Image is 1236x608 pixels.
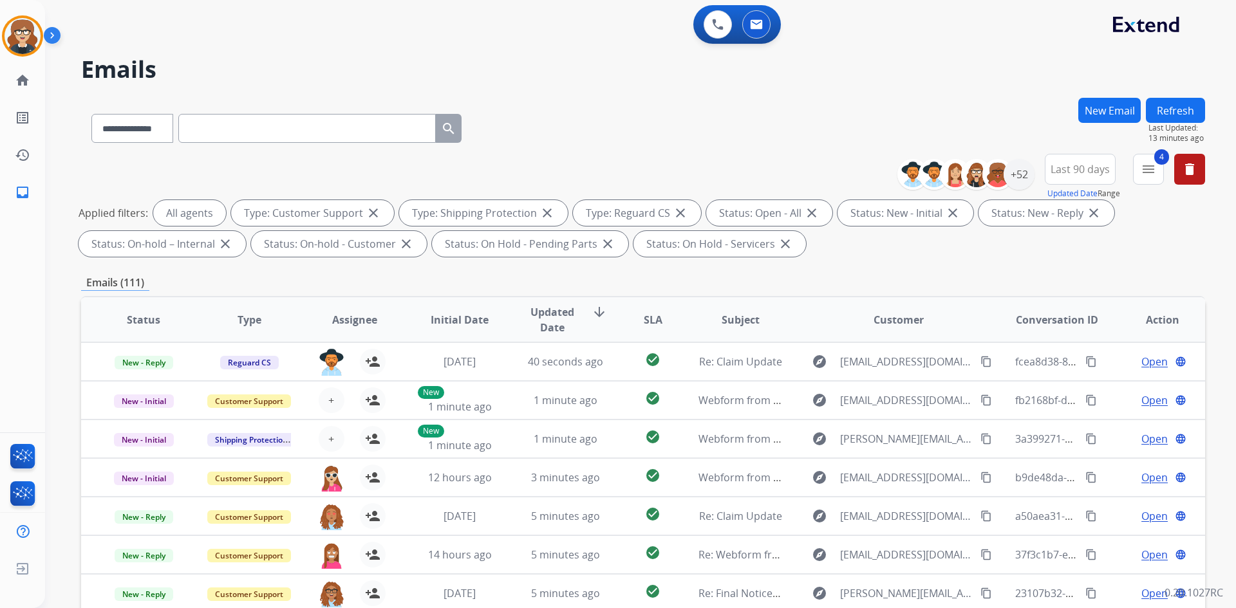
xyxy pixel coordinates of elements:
[812,547,827,562] mat-icon: explore
[840,508,973,524] span: [EMAIL_ADDRESS][DOMAIN_NAME]
[428,470,492,484] span: 12 hours ago
[698,432,1070,446] span: Webform from [PERSON_NAME][EMAIL_ADDRESS][DOMAIN_NAME] on [DATE]
[1015,432,1214,446] span: 3a399271-a902-4256-bc4d-2da6139ee4ac
[1154,149,1169,165] span: 4
[115,549,173,562] span: New - Reply
[251,231,427,257] div: Status: On-hold - Customer
[15,73,30,88] mat-icon: home
[673,205,688,221] mat-icon: close
[1078,98,1141,123] button: New Email
[444,355,476,369] span: [DATE]
[115,587,173,601] span: New - Reply
[980,356,992,367] mat-icon: content_copy
[1175,549,1186,560] mat-icon: language
[1004,159,1035,190] div: +52
[207,394,291,408] span: Customer Support
[645,506,660,522] mat-icon: check_circle
[1141,392,1168,408] span: Open
[528,355,603,369] span: 40 seconds ago
[319,503,344,530] img: agent-avatar
[840,585,973,601] span: [PERSON_NAME][EMAIL_ADDRESS][PERSON_NAME][DOMAIN_NAME]
[1100,297,1205,342] th: Action
[428,548,492,562] span: 14 hours ago
[1165,585,1223,600] p: 0.20.1027RC
[114,433,174,447] span: New - Initial
[319,426,344,452] button: +
[15,185,30,200] mat-icon: inbox
[79,205,148,221] p: Applied filters:
[114,394,174,408] span: New - Initial
[1015,548,1206,562] span: 37f3c1b7-ed40-46b4-a55c-303701f979f3
[840,547,973,562] span: [EMAIL_ADDRESS][DOMAIN_NAME]
[1175,433,1186,445] mat-icon: language
[1148,133,1205,143] span: 13 minutes ago
[633,231,806,257] div: Status: On Hold - Servicers
[207,433,295,447] span: Shipping Protection
[1175,472,1186,483] mat-icon: language
[1175,356,1186,367] mat-icon: language
[840,470,973,485] span: [EMAIL_ADDRESS][DOMAIN_NAME]
[645,391,660,406] mat-icon: check_circle
[812,392,827,408] mat-icon: explore
[812,585,827,601] mat-icon: explore
[1175,394,1186,406] mat-icon: language
[207,549,291,562] span: Customer Support
[428,400,492,414] span: 1 minute ago
[1016,312,1098,327] span: Conversation ID
[332,312,377,327] span: Assignee
[1148,123,1205,133] span: Last Updated:
[699,355,782,369] span: Re: Claim Update
[698,393,990,407] span: Webform from [EMAIL_ADDRESS][DOMAIN_NAME] on [DATE]
[534,432,597,446] span: 1 minute ago
[980,472,992,483] mat-icon: content_copy
[319,349,344,376] img: agent-avatar
[328,392,334,408] span: +
[698,586,1136,600] span: Re: Final Notice: Immediate Escalation to Consumer Court – Breach of U.S. Warranty Policy
[220,356,279,369] span: Reguard CS
[319,580,344,607] img: agent-avatar
[812,431,827,447] mat-icon: explore
[706,200,832,226] div: Status: Open - All
[1133,154,1164,185] button: 4
[778,236,793,252] mat-icon: close
[645,429,660,445] mat-icon: check_circle
[1085,549,1097,560] mat-icon: content_copy
[1182,161,1197,177] mat-icon: delete
[418,386,444,399] p: New
[114,472,174,485] span: New - Initial
[81,57,1205,82] h2: Emails
[398,236,414,252] mat-icon: close
[979,200,1114,226] div: Status: New - Reply
[980,549,992,560] mat-icon: content_copy
[531,509,600,523] span: 5 minutes ago
[840,392,973,408] span: [EMAIL_ADDRESS][DOMAIN_NAME]
[1141,470,1168,485] span: Open
[534,393,597,407] span: 1 minute ago
[838,200,973,226] div: Status: New - Initial
[1141,161,1156,177] mat-icon: menu
[600,236,615,252] mat-icon: close
[1015,586,1206,600] span: 23107b32-8900-4174-8f1f-030a2e419af2
[365,547,380,562] mat-icon: person_add
[980,394,992,406] mat-icon: content_copy
[207,587,291,601] span: Customer Support
[1085,510,1097,522] mat-icon: content_copy
[645,584,660,599] mat-icon: check_circle
[79,231,246,257] div: Status: On-hold – Internal
[15,110,30,125] mat-icon: list_alt
[1085,472,1097,483] mat-icon: content_copy
[874,312,924,327] span: Customer
[645,545,660,560] mat-icon: check_circle
[319,465,344,492] img: agent-avatar
[1047,189,1098,199] button: Updated Date
[366,205,381,221] mat-icon: close
[365,431,380,447] mat-icon: person_add
[698,470,990,484] span: Webform from [EMAIL_ADDRESS][DOMAIN_NAME] on [DATE]
[1015,393,1213,407] span: fb2168bf-d875-4beb-a84d-74e58a84db93
[1085,587,1097,599] mat-icon: content_copy
[319,387,344,413] button: +
[399,200,568,226] div: Type: Shipping Protection
[539,205,555,221] mat-icon: close
[523,304,582,335] span: Updated Date
[207,510,291,524] span: Customer Support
